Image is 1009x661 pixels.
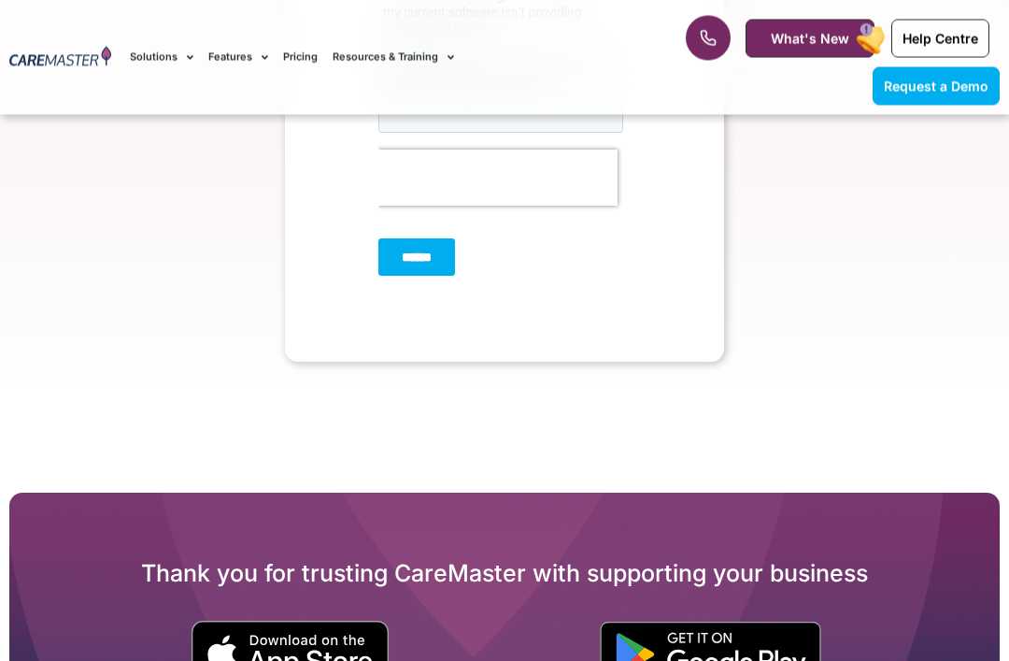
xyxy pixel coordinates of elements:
a: Features [208,26,268,89]
nav: Menu [130,26,643,89]
a: Resources & Training [333,26,454,89]
h2: Thank you for trusting CareMaster with supporting your business [9,559,1000,589]
span: Help Centre [902,31,978,47]
span: What's New [771,31,849,47]
a: Help Centre [891,20,989,58]
a: Solutions [130,26,193,89]
img: CareMaster Logo [9,47,111,69]
span: Request a Demo [884,79,988,94]
a: Pricing [283,26,318,89]
a: What's New [746,20,874,58]
a: Request a Demo [873,67,1000,106]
